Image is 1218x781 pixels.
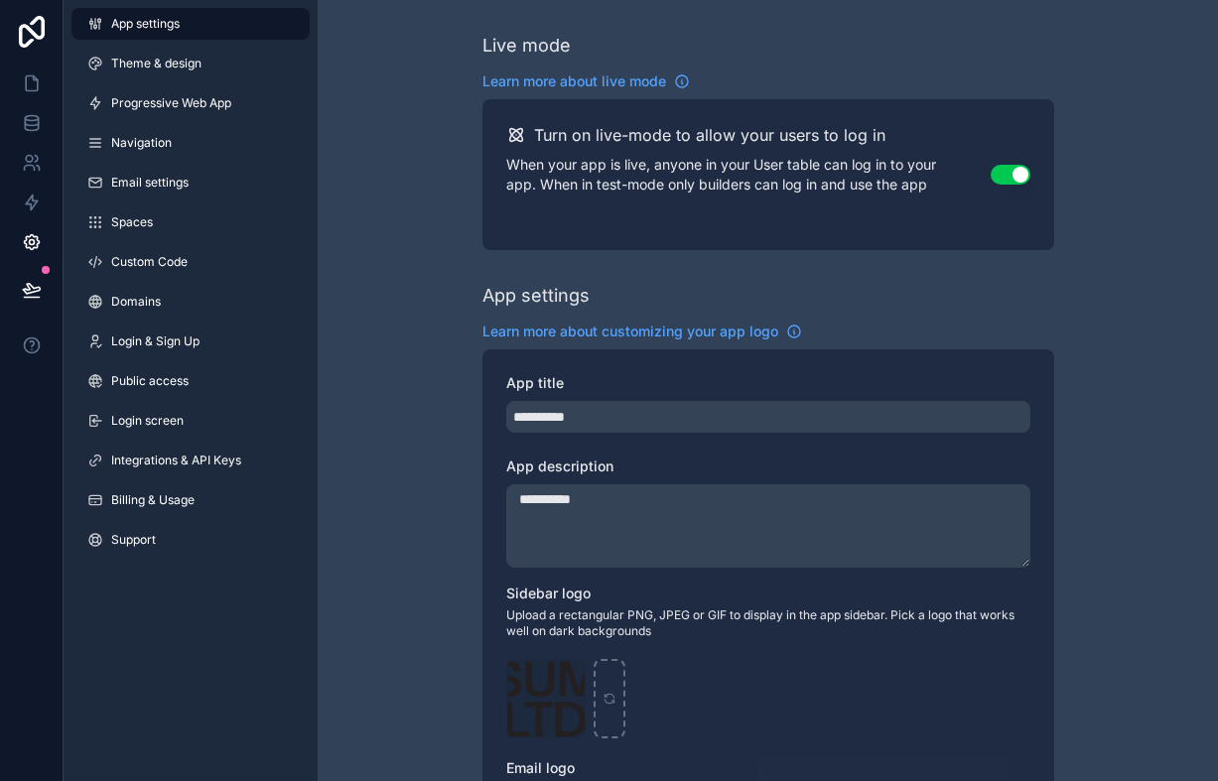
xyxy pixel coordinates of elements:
[111,333,200,349] span: Login & Sign Up
[71,127,310,159] a: Navigation
[111,532,156,548] span: Support
[482,322,802,341] a: Learn more about customizing your app logo
[111,254,188,270] span: Custom Code
[111,56,202,71] span: Theme & design
[506,374,564,391] span: App title
[71,48,310,79] a: Theme & design
[71,524,310,556] a: Support
[71,365,310,397] a: Public access
[111,453,241,468] span: Integrations & API Keys
[111,214,153,230] span: Spaces
[71,206,310,238] a: Spaces
[506,759,575,776] span: Email logo
[506,457,613,474] span: App description
[111,95,231,111] span: Progressive Web App
[111,16,180,32] span: App settings
[71,246,310,278] a: Custom Code
[482,282,590,310] div: App settings
[111,373,189,389] span: Public access
[506,585,591,601] span: Sidebar logo
[111,492,195,508] span: Billing & Usage
[71,87,310,119] a: Progressive Web App
[71,445,310,476] a: Integrations & API Keys
[71,484,310,516] a: Billing & Usage
[111,135,172,151] span: Navigation
[482,71,666,91] span: Learn more about live mode
[71,325,310,357] a: Login & Sign Up
[482,71,690,91] a: Learn more about live mode
[71,167,310,198] a: Email settings
[71,405,310,437] a: Login screen
[506,155,991,195] p: When your app is live, anyone in your User table can log in to your app. When in test-mode only b...
[71,8,310,40] a: App settings
[482,322,778,341] span: Learn more about customizing your app logo
[111,175,189,191] span: Email settings
[534,123,885,147] h2: Turn on live-mode to allow your users to log in
[71,286,310,318] a: Domains
[111,294,161,310] span: Domains
[482,32,571,60] div: Live mode
[111,413,184,429] span: Login screen
[506,607,1030,639] span: Upload a rectangular PNG, JPEG or GIF to display in the app sidebar. Pick a logo that works well ...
